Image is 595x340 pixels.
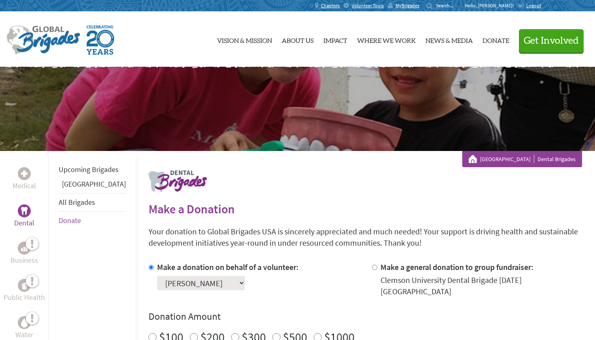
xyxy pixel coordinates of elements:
a: Upcoming Brigades [59,165,119,174]
a: BusinessBusiness [11,242,38,266]
div: Business [18,242,31,255]
h2: Make a Donation [149,202,582,216]
a: Vision & Mission [217,18,272,60]
div: Public Health [18,279,31,292]
img: Medical [21,170,28,177]
p: Dental [14,217,34,229]
img: logo-dental.png [149,170,207,192]
a: All Brigades [59,198,95,207]
span: MyBrigades [395,2,419,9]
a: DentalDental [14,204,34,229]
div: Clemson University Dental Brigade [DATE] [GEOGRAPHIC_DATA] [380,274,582,297]
h4: Donation Amount [149,310,582,323]
div: Dental Brigades [469,155,576,163]
a: [GEOGRAPHIC_DATA] [62,179,126,189]
button: Get Involved [519,29,584,52]
div: Water [18,316,31,329]
a: Logout [518,2,541,9]
li: Donate [59,212,126,229]
p: Your donation to Global Brigades USA is sincerely appreciated and much needed! Your support is dr... [149,226,582,249]
span: Logout [526,2,541,8]
li: Upcoming Brigades [59,161,126,178]
a: Where We Work [357,18,416,60]
a: Public HealthPublic Health [4,279,45,303]
img: Dental [21,207,28,215]
div: Dental [18,204,31,217]
img: Public Health [21,281,28,289]
span: Volunteer Tools [352,2,384,9]
a: Impact [323,18,347,60]
span: Get Involved [524,36,579,46]
label: Make a donation on behalf of a volunteer: [157,262,299,272]
img: Global Brigades Logo [6,25,80,55]
a: About Us [282,18,314,60]
a: MedicalMedical [13,167,36,191]
a: Donate [59,216,81,225]
img: Water [21,318,28,327]
img: Global Brigades Celebrating 20 Years [87,25,114,55]
a: Donate [482,18,509,60]
div: Medical [18,167,31,180]
li: All Brigades [59,193,126,212]
input: Search... [436,2,459,8]
p: Business [11,255,38,266]
p: Public Health [4,292,45,303]
p: Medical [13,180,36,191]
li: Panama [59,178,126,193]
label: Make a general donation to group fundraiser: [380,262,533,272]
a: News & Media [425,18,473,60]
img: Business [21,245,28,251]
p: Hello, [PERSON_NAME]! [465,2,518,9]
a: [GEOGRAPHIC_DATA] [480,155,534,163]
span: Chapters [321,2,340,9]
